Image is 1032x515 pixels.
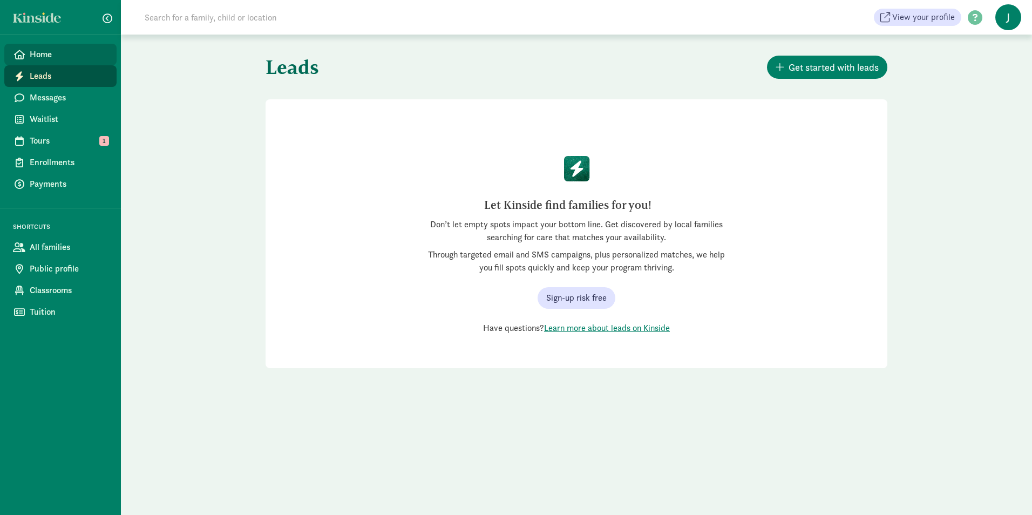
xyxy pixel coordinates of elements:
[4,87,117,109] a: Messages
[30,241,108,254] span: All families
[30,134,108,147] span: Tours
[423,218,730,244] p: Don’t let empty spots impact your bottom line. Get discovered by local families searching for car...
[266,48,574,86] h1: Leads
[30,156,108,169] span: Enrollments
[892,11,955,24] span: View your profile
[30,178,108,191] span: Payments
[995,4,1021,30] span: J
[4,280,117,301] a: Classrooms
[767,56,887,79] button: Get started with leads
[423,248,730,274] p: Through targeted email and SMS campaigns, plus personalized matches, we help you fill spots quick...
[546,292,607,304] span: Sign-up risk free
[30,48,108,61] span: Home
[138,6,441,28] input: Search for a family, child or location
[30,306,108,319] span: Tuition
[4,44,117,65] a: Home
[544,322,670,334] a: Learn more about leads on Kinside
[789,60,879,74] span: Get started with leads
[30,284,108,297] span: Classrooms
[30,113,108,126] span: Waitlist
[99,136,109,146] span: 1
[874,9,961,26] a: View your profile
[4,109,117,130] a: Waitlist
[423,322,730,335] div: Have questions?
[4,236,117,258] a: All families
[4,152,117,173] a: Enrollments
[4,65,117,87] a: Leads
[30,262,108,275] span: Public profile
[4,130,117,152] a: Tours 1
[978,463,1032,515] iframe: Chat Widget
[4,173,117,195] a: Payments
[538,287,615,309] button: Sign-up risk free
[432,196,704,214] h2: Let Kinside find families for you!
[4,301,117,323] a: Tuition
[30,70,108,83] span: Leads
[30,91,108,104] span: Messages
[4,258,117,280] a: Public profile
